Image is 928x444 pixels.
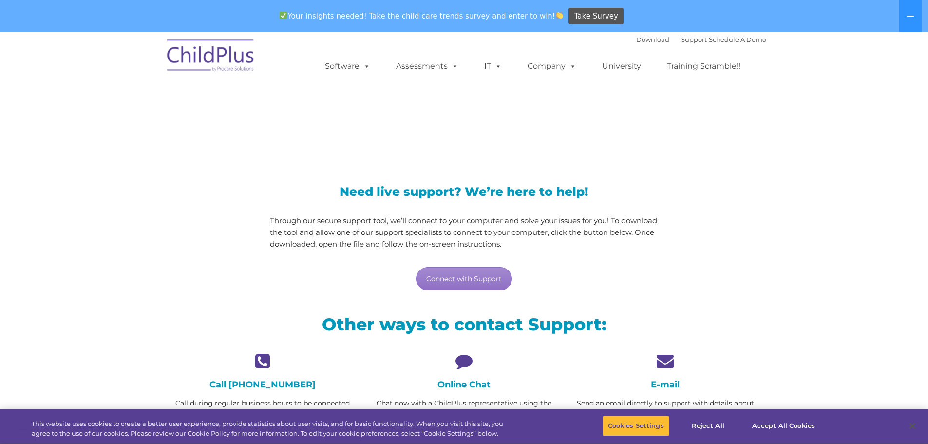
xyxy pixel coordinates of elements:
[657,57,750,76] a: Training Scramble!!
[32,419,511,438] div: This website uses cookies to create a better user experience, provide statistics about user visit...
[574,8,618,25] span: Take Survey
[709,36,766,43] a: Schedule A Demo
[636,36,766,43] font: |
[371,379,557,390] h4: Online Chat
[678,416,739,436] button: Reject All
[170,379,356,390] h4: Call [PHONE_NUMBER]
[162,33,260,81] img: ChildPlus by Procare Solutions
[572,397,758,422] p: Send an email directly to support with details about the issue you’re experiencing.
[747,416,820,436] button: Accept All Cookies
[636,36,669,43] a: Download
[518,57,586,76] a: Company
[371,397,557,422] p: Chat now with a ChildPlus representative using the green chat app at the bottom of your browser!
[681,36,707,43] a: Support
[416,267,512,290] a: Connect with Support
[170,102,534,132] span: LiveSupport with SplashTop
[386,57,468,76] a: Assessments
[474,57,511,76] a: IT
[270,186,658,198] h3: Need live support? We’re here to help!
[568,8,624,25] a: Take Survey
[315,57,380,76] a: Software
[592,57,651,76] a: University
[280,12,287,19] img: ✅
[572,379,758,390] h4: E-mail
[556,12,563,19] img: 👏
[270,215,658,250] p: Through our secure support tool, we’ll connect to your computer and solve your issues for you! To...
[603,416,669,436] button: Cookies Settings
[902,415,923,437] button: Close
[170,397,356,422] p: Call during regular business hours to be connected with a friendly support representative.
[170,313,759,335] h2: Other ways to contact Support:
[276,6,568,25] span: Your insights needed! Take the child care trends survey and enter to win!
